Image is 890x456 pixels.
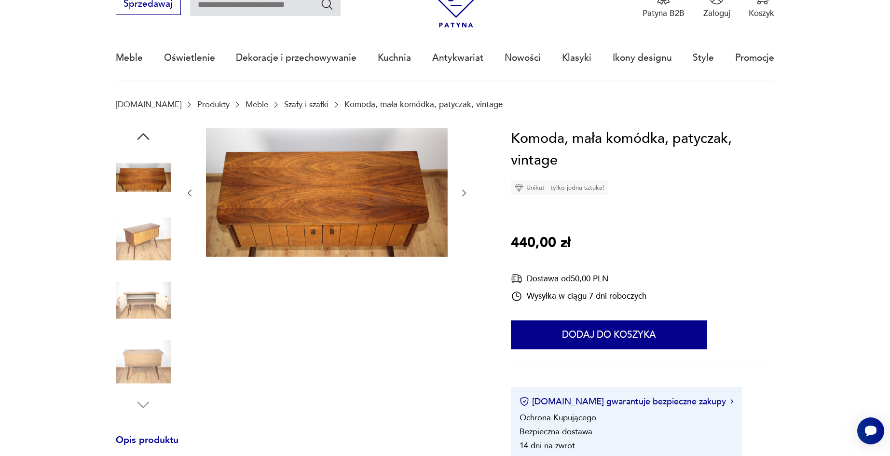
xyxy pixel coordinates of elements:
p: Patyna B2B [643,8,685,19]
a: Oświetlenie [164,36,215,80]
a: Szafy i szafki [284,100,329,109]
img: Ikona certyfikatu [520,397,529,406]
a: Dekoracje i przechowywanie [236,36,356,80]
p: Komoda, mała komódka, patyczak, vintage [344,100,503,109]
img: Zdjęcie produktu Komoda, mała komódka, patyczak, vintage [116,211,171,266]
li: Ochrona Kupującego [520,412,596,423]
button: Dodaj do koszyka [511,320,707,349]
div: Wysyłka w ciągu 7 dni roboczych [511,290,646,302]
a: Produkty [197,100,230,109]
a: Ikony designu [613,36,672,80]
button: [DOMAIN_NAME] gwarantuje bezpieczne zakupy [520,396,733,408]
img: Ikona strzałki w prawo [730,399,733,404]
a: Kuchnia [378,36,411,80]
a: Meble [116,36,143,80]
img: Ikona dostawy [511,273,522,285]
a: Sprzedawaj [116,1,181,9]
img: Zdjęcie produktu Komoda, mała komódka, patyczak, vintage [116,273,171,328]
p: Zaloguj [703,8,730,19]
p: Koszyk [749,8,774,19]
li: 14 dni na zwrot [520,440,575,451]
a: Style [693,36,714,80]
a: [DOMAIN_NAME] [116,100,181,109]
a: Klasyki [562,36,591,80]
a: Meble [246,100,268,109]
img: Zdjęcie produktu Komoda, mała komódka, patyczak, vintage [206,128,448,257]
iframe: Smartsupp widget button [857,417,884,444]
h3: Opis produktu [116,437,483,456]
a: Promocje [735,36,774,80]
div: Unikat - tylko jedna sztuka! [511,180,608,195]
div: Dostawa od 50,00 PLN [511,273,646,285]
img: Ikona diamentu [515,183,523,192]
a: Nowości [505,36,541,80]
h1: Komoda, mała komódka, patyczak, vintage [511,128,774,172]
p: 440,00 zł [511,232,571,254]
img: Zdjęcie produktu Komoda, mała komódka, patyczak, vintage [116,150,171,205]
img: Zdjęcie produktu Komoda, mała komódka, patyczak, vintage [116,334,171,389]
li: Bezpieczna dostawa [520,426,592,437]
a: Antykwariat [432,36,483,80]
